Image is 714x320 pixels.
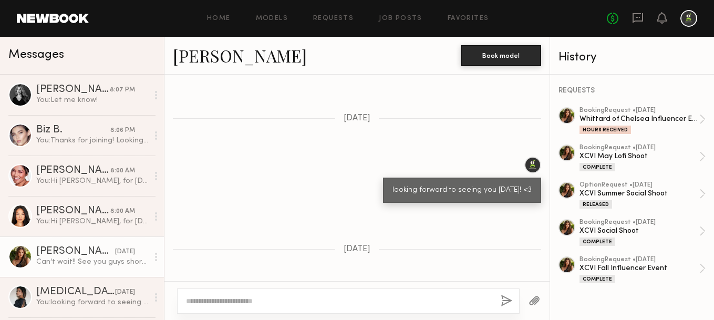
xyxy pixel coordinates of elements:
div: [PERSON_NAME] [36,206,110,216]
div: You: Hi [PERSON_NAME], for [DATE] would you be able to bring a pair of black & blue jeans & a bla... [36,176,148,186]
div: XCVI Fall Influencer Event [580,263,699,273]
div: 8:06 PM [110,126,135,136]
a: Home [207,15,231,22]
div: Biz B. [36,125,110,136]
div: You: looking forward to seeing you [DATE]! <3 [36,297,148,307]
a: Requests [313,15,354,22]
div: 8:00 AM [110,166,135,176]
div: booking Request • [DATE] [580,219,699,226]
div: History [558,51,706,64]
a: bookingRequest •[DATE]XCVI Fall Influencer EventComplete [580,256,706,283]
div: looking forward to seeing you [DATE]! <3 [392,184,532,197]
div: [DATE] [115,247,135,257]
div: Whittard of Chelsea Influencer Event [580,114,699,124]
div: Complete [580,238,615,246]
a: [PERSON_NAME] [173,44,307,67]
div: You: Thanks for joining! Looking forward to seeing you [DATE]!! Also, for [DATE], can you come at... [36,136,148,146]
a: bookingRequest •[DATE]Whittard of Chelsea Influencer EventHours Received [580,107,706,134]
div: [PERSON_NAME] [36,85,110,95]
a: Models [256,15,288,22]
div: You: Let me know! [36,95,148,105]
span: [DATE] [344,245,370,254]
div: [DATE] [115,287,135,297]
div: [PERSON_NAME] [36,246,115,257]
div: 8:00 AM [110,207,135,216]
a: Book model [461,50,541,59]
div: You: Hi [PERSON_NAME], for [DATE] would you be able to bring a pair of black & blue jeans & a bla... [36,216,148,226]
div: 8:07 PM [110,85,135,95]
span: Messages [8,49,64,61]
div: Hours Received [580,126,631,134]
div: [PERSON_NAME] [36,166,110,176]
div: Complete [580,163,615,171]
div: XCVI Social Shoot [580,226,699,236]
div: XCVI May Lofi Shoot [580,151,699,161]
div: [MEDICAL_DATA][PERSON_NAME] [36,287,115,297]
span: [DATE] [344,114,370,123]
a: bookingRequest •[DATE]XCVI May Lofi ShootComplete [580,144,706,171]
div: option Request • [DATE] [580,182,699,189]
div: Complete [580,275,615,283]
div: booking Request • [DATE] [580,144,699,151]
a: optionRequest •[DATE]XCVI Summer Social ShootReleased [580,182,706,209]
div: Can’t wait!! See you guys shortly 💗💗 [36,257,148,267]
div: booking Request • [DATE] [580,107,699,114]
a: Job Posts [379,15,422,22]
button: Book model [461,45,541,66]
div: Released [580,200,612,209]
a: bookingRequest •[DATE]XCVI Social ShootComplete [580,219,706,246]
div: booking Request • [DATE] [580,256,699,263]
div: XCVI Summer Social Shoot [580,189,699,199]
a: Favorites [448,15,489,22]
div: REQUESTS [558,87,706,95]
